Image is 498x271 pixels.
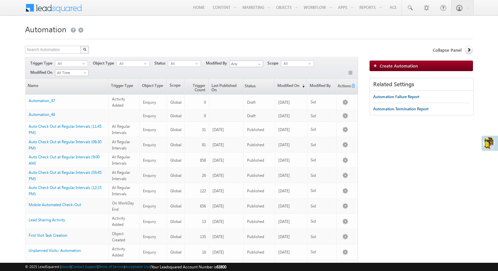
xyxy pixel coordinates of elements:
[267,60,281,66] span: Scope
[93,60,117,66] span: Object Type
[143,203,156,208] span: Enquiry
[311,142,334,148] div: Sid
[299,83,305,89] span: (sorted descending)
[254,61,263,68] a: Show All Items
[29,154,99,166] a: Auto Check Out at Regular Intervals (9:00 AM)
[247,142,264,147] span: Published
[247,158,264,163] span: Published
[202,127,206,132] span: 31
[278,173,290,178] span: [DATE]
[55,69,89,76] a: All Time
[168,61,195,67] span: All
[170,203,181,208] span: Global
[144,62,149,65] span: select
[311,113,334,119] div: Sid
[212,234,224,239] span: [DATE]
[200,234,206,239] span: 135
[170,234,181,239] span: Global
[29,217,65,222] a: Lead Sharing Activity
[278,100,290,105] span: [DATE]
[170,113,181,118] span: Global
[143,250,156,255] span: Enquiry
[247,113,256,118] span: Draft
[167,79,184,94] span: Scope
[311,234,334,240] div: Sid
[29,112,55,117] a: Automation_46
[373,106,429,112] div: Automation Termination Report
[61,264,70,269] a: About
[212,250,224,255] span: [DATE]
[311,126,334,132] div: Sid
[29,139,101,150] a: Auto Check Out at Regular Intervals (06:30 PM)
[200,203,206,208] span: 656
[247,219,264,224] span: Published
[170,100,181,105] span: Global
[204,100,206,105] span: 0
[25,24,67,34] span: Automation
[170,142,181,147] span: Global
[281,61,308,67] span: All
[278,142,290,147] span: [DATE]
[170,219,181,224] span: Global
[143,127,156,132] span: Enquiry
[278,113,290,118] span: [DATE]
[311,157,334,163] div: Sid
[200,188,206,193] span: 122
[247,250,264,255] span: Published
[112,124,130,135] span: At Regular Intervals
[143,188,156,193] span: Enquiry
[209,79,243,94] a: Last Published On
[112,201,134,212] span: On WorkDay End
[244,79,256,94] span: Status
[278,203,290,208] span: [DATE]
[278,188,290,193] span: [DATE]
[206,60,230,66] span: Modified By
[154,60,168,66] span: Status
[202,219,206,224] span: 13
[200,158,206,163] span: 858
[212,219,224,224] span: [DATE]
[29,202,81,207] a: Mobile Automated Check-Out
[212,203,224,208] span: [DATE]
[202,173,206,178] span: 26
[143,100,156,105] span: Enquiry
[112,185,130,196] span: At Regular Intervals
[202,142,206,147] span: 81
[112,216,125,227] span: Activity Added
[373,94,419,100] div: Automation Failure Report
[230,61,263,67] input: Type to Search
[170,250,181,255] span: Global
[380,63,418,68] span: Create Automation
[29,248,81,253] a: Unplanned Visits- Automation
[204,113,206,118] span: 0
[433,47,461,53] span: Collapse Panel
[216,264,226,269] span: 63800
[275,79,307,94] a: Modified On(sorted descending)
[247,127,264,132] span: Published
[29,185,101,196] a: Auto Check Out at Regular Intervals (12:15 PM)
[212,188,224,193] span: [DATE]
[195,62,201,65] span: select
[143,234,156,239] span: Enquiry
[170,173,181,178] span: Global
[373,103,429,115] a: Automation Termination Report
[278,234,290,239] span: [DATE]
[112,154,130,166] span: At Regular Intervals
[151,264,226,269] span: Your Leadsquared Account Number is
[82,62,88,65] span: select
[311,218,334,224] div: Sid
[370,78,473,91] div: Related Settings
[307,79,336,94] a: Modified By
[125,264,150,269] a: Acceptable Use
[278,158,290,163] span: [DATE]
[202,250,206,255] span: 16
[143,173,156,178] span: Enquiry
[83,48,86,51] img: Search
[308,62,314,65] span: select
[311,188,334,194] div: Sid
[185,79,208,94] a: Trigger Count
[170,158,181,163] span: Global
[143,158,156,163] span: Enquiry
[247,173,264,178] span: Published
[143,142,156,147] span: Enquiry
